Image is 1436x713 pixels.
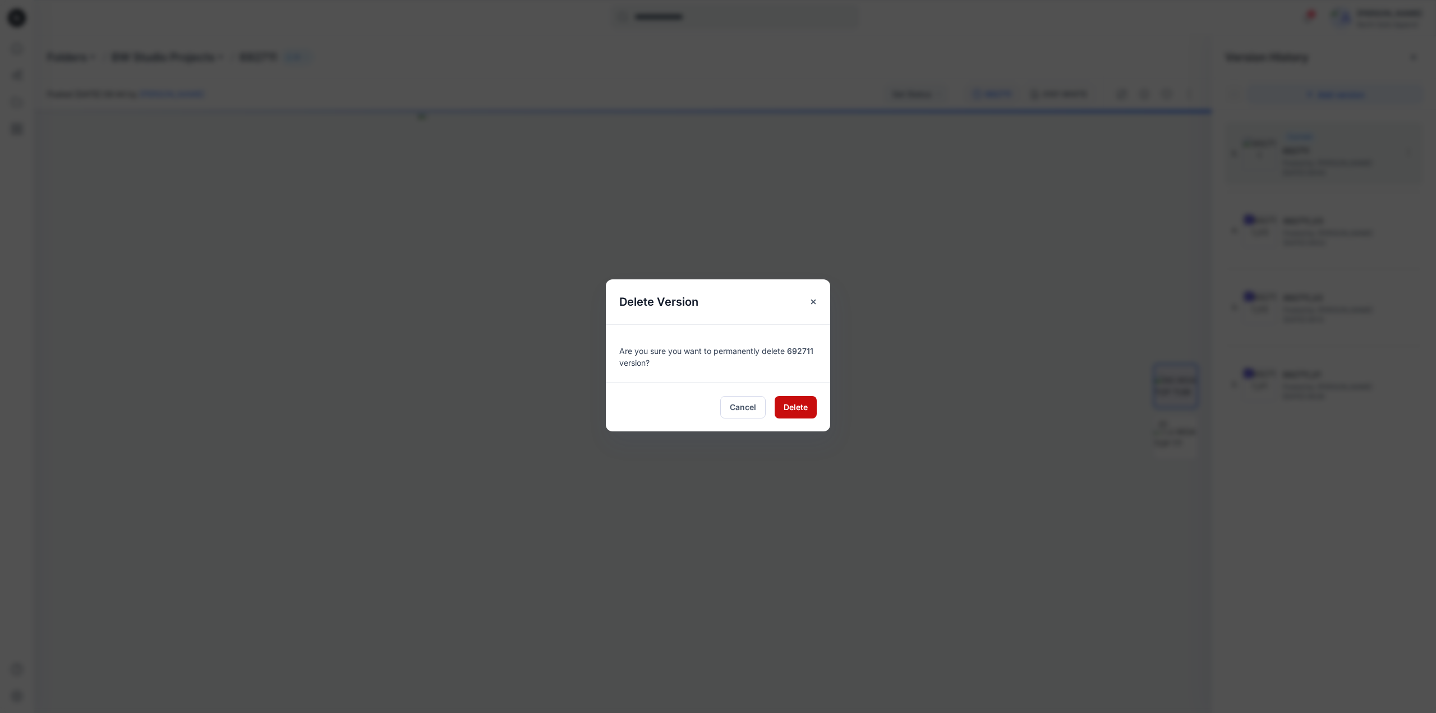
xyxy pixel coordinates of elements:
span: Cancel [730,401,756,413]
span: Delete [784,401,808,413]
button: Delete [775,396,817,418]
button: Cancel [720,396,766,418]
h5: Delete Version [606,279,712,324]
button: Close [803,292,823,312]
span: 692711 [787,346,813,356]
div: Are you sure you want to permanently delete version? [619,338,817,369]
